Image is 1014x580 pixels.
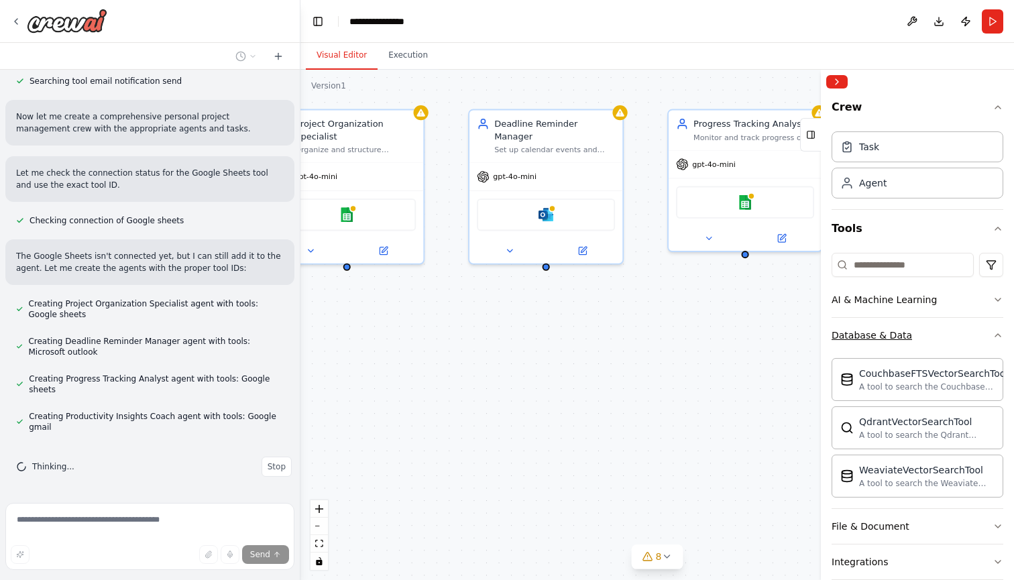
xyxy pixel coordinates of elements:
[693,118,814,131] div: Progress Tracking Analyst
[30,215,184,226] span: Checking connection of Google sheets
[632,544,683,569] button: 8
[295,145,416,155] div: Organize and structure personal projects by creating comprehensive project plans, categorizing ta...
[840,469,854,483] img: Weaviatevectorsearchtool
[832,555,888,569] div: Integrations
[859,140,879,154] div: Task
[832,509,1003,544] button: File & Document
[832,520,909,533] div: File & Document
[32,461,74,472] span: Thinking...
[832,210,1003,247] button: Tools
[378,42,439,70] button: Execution
[250,549,270,560] span: Send
[308,12,327,31] button: Hide left sidebar
[656,550,662,563] span: 8
[268,461,286,472] span: Stop
[826,75,848,89] button: Collapse right sidebar
[269,109,425,265] div: Project Organization SpecialistOrganize and structure personal projects by creating comprehensive...
[539,207,553,222] img: Microsoft outlook
[746,231,817,245] button: Open in side panel
[11,545,30,564] button: Improve this prompt
[27,9,107,33] img: Logo
[311,518,328,535] button: zoom out
[815,70,826,580] button: Toggle Sidebar
[29,373,284,395] span: Creating Progress Tracking Analyst agent with tools: Google sheets
[832,544,1003,579] button: Integrations
[468,109,624,265] div: Deadline Reminder ManagerSet up calendar events and send timely reminders for important project d...
[28,336,284,357] span: Creating Deadline Reminder Manager agent with tools: Microsoft outlook
[493,172,537,182] span: gpt-4o-mini
[29,298,284,320] span: Creating Project Organization Specialist agent with tools: Google sheets
[667,109,823,252] div: Progress Tracking AnalystMonitor and track progress on personal goals and projects by analyzing c...
[832,94,1003,126] button: Crew
[859,367,1008,380] div: CouchbaseFTSVectorSearchTool
[859,415,995,428] div: QdrantVectorSearchTool
[692,160,736,170] span: gpt-4o-mini
[199,545,218,564] button: Upload files
[262,457,292,477] button: Stop
[832,126,1003,209] div: Crew
[221,545,239,564] button: Click to speak your automation idea
[16,111,284,135] p: Now let me create a comprehensive personal project management crew with the appropriate agents an...
[306,42,378,70] button: Visual Editor
[859,430,995,441] div: A tool to search the Qdrant database for relevant information on internal documents.
[16,250,284,274] p: The Google Sheets isn't connected yet, but I can still add it to the agent. Let me create the age...
[859,478,995,489] div: A tool to search the Weaviate database for relevant information on internal documents.
[311,553,328,570] button: toggle interactivity
[832,353,1003,508] div: Database & Data
[294,172,337,182] span: gpt-4o-mini
[859,176,887,190] div: Agent
[268,48,289,64] button: Start a new chat
[494,145,615,155] div: Set up calendar events and send timely reminders for important project deadlines and milestones t...
[840,421,854,434] img: Qdrantvectorsearchtool
[311,80,346,91] div: Version 1
[311,500,328,518] button: zoom in
[242,545,289,564] button: Send
[738,195,752,210] img: Google sheets
[832,318,1003,353] button: Database & Data
[832,282,1003,317] button: AI & Machine Learning
[859,463,995,477] div: WeaviateVectorSearchTool
[494,118,615,143] div: Deadline Reminder Manager
[311,535,328,553] button: fit view
[348,243,418,258] button: Open in side panel
[832,293,937,306] div: AI & Machine Learning
[16,167,284,191] p: Let me check the connection status for the Google Sheets tool and use the exact tool ID.
[349,15,418,28] nav: breadcrumb
[30,76,182,86] span: Searching tool email notification send
[547,243,618,258] button: Open in side panel
[832,329,912,342] div: Database & Data
[29,411,284,432] span: Creating Productivity Insights Coach agent with tools: Google gmail
[230,48,262,64] button: Switch to previous chat
[339,207,354,222] img: Google sheets
[859,382,1008,392] div: A tool to search the Couchbase database for relevant information on internal documents.
[840,373,854,386] img: Couchbaseftsvectorsearchtool
[295,118,416,143] div: Project Organization Specialist
[311,500,328,570] div: React Flow controls
[693,133,814,143] div: Monitor and track progress on personal goals and projects by analyzing current status, calculatin...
